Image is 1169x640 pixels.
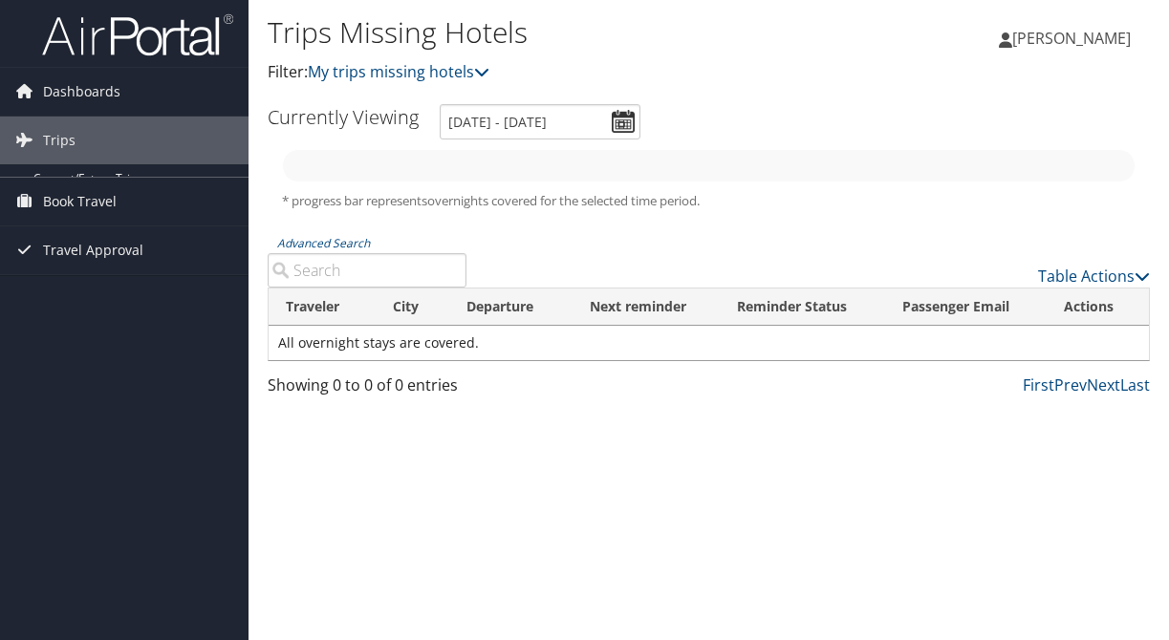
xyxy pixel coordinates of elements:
[440,104,640,139] input: [DATE] - [DATE]
[1054,374,1087,395] a: Prev
[43,178,117,225] span: Book Travel
[1012,28,1131,49] span: [PERSON_NAME]
[43,68,120,116] span: Dashboards
[269,288,376,326] th: Traveler: activate to sort column ascending
[269,326,1149,360] td: All overnight stays are covered.
[573,288,720,326] th: Next reminder
[449,288,573,326] th: Departure: activate to sort column descending
[720,288,885,326] th: Reminder Status
[42,12,233,57] img: airportal-logo.png
[268,104,419,130] h3: Currently Viewing
[268,60,855,85] p: Filter:
[885,288,1046,326] th: Passenger Email: activate to sort column ascending
[43,226,143,274] span: Travel Approval
[268,373,466,406] div: Showing 0 to 0 of 0 entries
[277,235,370,251] a: Advanced Search
[376,288,449,326] th: City: activate to sort column ascending
[268,253,466,288] input: Advanced Search
[308,61,489,82] a: My trips missing hotels
[1120,374,1150,395] a: Last
[1023,374,1054,395] a: First
[43,117,76,164] span: Trips
[268,12,855,53] h1: Trips Missing Hotels
[999,10,1150,67] a: [PERSON_NAME]
[1038,266,1150,287] a: Table Actions
[1087,374,1120,395] a: Next
[1047,288,1149,326] th: Actions
[282,192,1136,210] h5: * progress bar represents overnights covered for the selected time period.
